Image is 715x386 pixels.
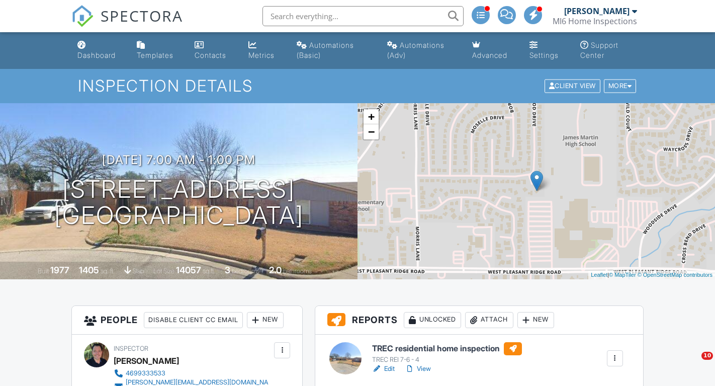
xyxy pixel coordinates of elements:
div: Disable Client CC Email [144,312,243,328]
span: Inspector [114,345,148,352]
iframe: Intercom live chat [681,352,705,376]
a: TREC residential home inspection TREC REI 7-6 - 4 [372,342,522,364]
div: Templates [137,51,173,59]
span: Built [38,267,49,275]
h3: People [72,306,302,335]
h6: TREC residential home inspection [372,342,522,355]
div: New [247,312,284,328]
div: | [588,271,715,279]
div: Automations (Basic) [297,41,354,59]
div: 3 [225,265,230,275]
div: Contacts [195,51,226,59]
a: Advanced [468,36,517,65]
div: 4699333533 [126,369,165,377]
div: Dashboard [77,51,116,59]
a: Zoom out [364,124,379,139]
div: New [517,312,554,328]
a: View [405,364,431,374]
a: Metrics [244,36,285,65]
a: © MapTiler [609,272,636,278]
div: Settings [529,51,559,59]
div: Client View [545,80,600,93]
div: 14057 [176,265,201,275]
div: Attach [465,312,513,328]
div: 1977 [50,265,69,275]
div: 2.0 [269,265,282,275]
a: Automations (Advanced) [383,36,461,65]
div: Metrics [248,51,275,59]
a: Templates [133,36,183,65]
a: Support Center [576,36,641,65]
span: SPECTORA [101,5,183,26]
a: Contacts [191,36,237,65]
img: The Best Home Inspection Software - Spectora [71,5,94,27]
a: © OpenStreetMap contributors [638,272,712,278]
div: MI6 Home Inspections [553,16,637,26]
span: 10 [701,352,713,360]
div: [PERSON_NAME] [564,6,630,16]
div: TREC REI 7-6 - 4 [372,356,522,364]
div: [PERSON_NAME] [114,353,179,368]
a: 4699333533 [114,368,272,378]
span: bathrooms [283,267,312,275]
h3: [DATE] 7:00 am - 1:00 pm [102,153,255,167]
span: slab [133,267,144,275]
div: Automations (Adv) [387,41,444,59]
a: Dashboard [73,36,125,65]
span: sq. ft. [101,267,115,275]
div: 1405 [79,265,99,275]
a: Client View [544,82,603,89]
div: More [604,80,637,93]
a: Leaflet [591,272,607,278]
div: Support Center [580,41,618,59]
a: Automations (Basic) [293,36,375,65]
div: Unlocked [404,312,461,328]
div: Advanced [472,51,507,59]
input: Search everything... [262,6,464,26]
h1: Inspection Details [78,77,637,95]
a: SPECTORA [71,14,183,35]
a: Edit [372,364,395,374]
span: bedrooms [232,267,259,275]
h1: [STREET_ADDRESS] [GEOGRAPHIC_DATA] [54,176,304,229]
a: Settings [525,36,568,65]
span: sq.ft. [203,267,215,275]
h3: Reports [315,306,643,335]
a: Zoom in [364,109,379,124]
span: Lot Size [153,267,174,275]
